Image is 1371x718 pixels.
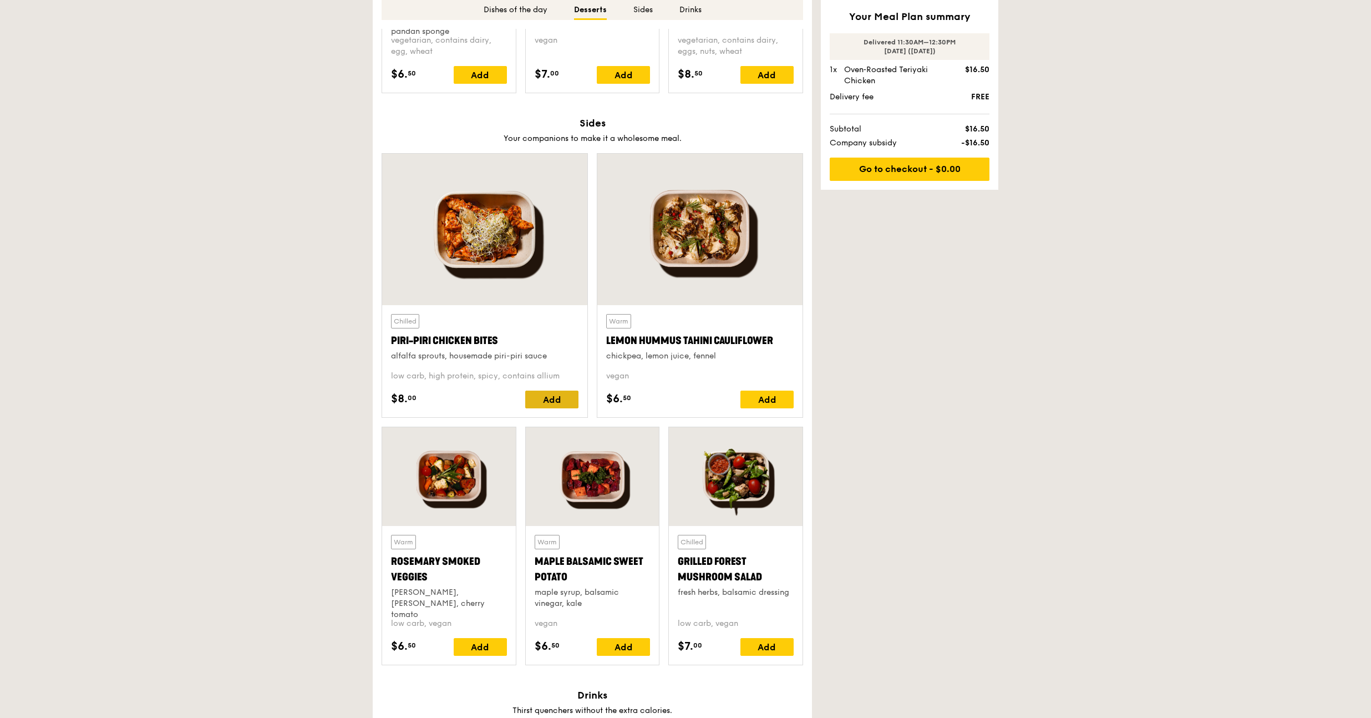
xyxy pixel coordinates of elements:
[382,133,803,144] div: Your companions to make it a wholesome meal.
[535,554,651,585] div: ⁠Maple Balsamic Sweet Potato
[740,66,794,84] div: Add
[597,638,650,656] div: Add
[678,638,693,655] span: $7.
[740,391,794,408] div: Add
[606,333,794,348] div: ⁠Lemon Hummus Tahini Cauliflower
[926,92,989,103] span: FREE
[830,33,989,60] div: Delivered 11:30AM–12:30PM [DATE] ([DATE])
[964,64,989,87] div: $16.50
[740,638,794,656] div: Add
[391,371,578,382] div: low carb, high protein, spicy, contains allium
[678,535,706,549] div: Chilled
[454,66,507,84] div: Add
[830,64,840,87] div: 1x
[926,138,989,149] span: -$16.50
[550,69,559,78] span: 00
[606,371,794,382] div: vegan
[830,92,926,103] span: Delivery fee
[391,66,408,83] span: $6.
[694,69,703,78] span: 50
[678,554,794,585] div: Grilled Forest Mushroom Salad
[678,587,794,598] div: fresh herbs, balsamic dressing
[408,641,416,650] span: 50
[623,393,631,402] span: 50
[535,66,550,83] span: $7.
[678,35,794,57] div: vegetarian, contains dairy, eggs, nuts, wheat
[606,351,794,362] div: chickpea, lemon juice, fennel
[535,587,651,609] div: maple syrup, balsamic vinegar, kale
[391,314,419,328] div: Chilled
[391,618,507,629] div: low carb, vegan
[391,333,578,348] div: Piri-piri Chicken Bites
[678,66,694,83] span: $8.
[535,35,651,57] div: vegan
[844,64,955,87] div: Oven‑Roasted Teriyaki Chicken
[525,391,578,408] div: Add
[382,705,803,716] div: Thirst quenchers without the extra calories.
[535,618,651,629] div: vegan
[551,641,560,650] span: 50
[830,138,926,149] span: Company subsidy
[830,124,926,135] span: Subtotal
[678,618,794,629] div: low carb, vegan
[408,69,416,78] span: 50
[830,9,989,24] h2: Your Meal Plan summary
[693,641,702,650] span: 00
[391,391,408,407] span: $8.
[926,124,989,135] span: $16.50
[408,393,417,402] span: 00
[391,35,507,57] div: vegetarian, contains dairy, egg, wheat
[606,314,631,328] div: Warm
[830,158,989,181] a: Go to checkout - $0.00
[391,554,507,585] div: Rosemary Smoked Veggies
[606,391,623,407] span: $6.
[382,115,803,131] h2: Sides
[391,587,507,620] div: [PERSON_NAME], [PERSON_NAME], cherry tomato
[597,66,650,84] div: Add
[391,638,408,655] span: $6.
[391,535,416,549] div: Warm
[391,351,578,362] div: alfalfa sprouts, housemade piri-piri sauce
[454,638,507,656] div: Add
[382,687,803,703] h2: Drinks
[535,535,560,549] div: Warm
[535,638,551,655] span: $6.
